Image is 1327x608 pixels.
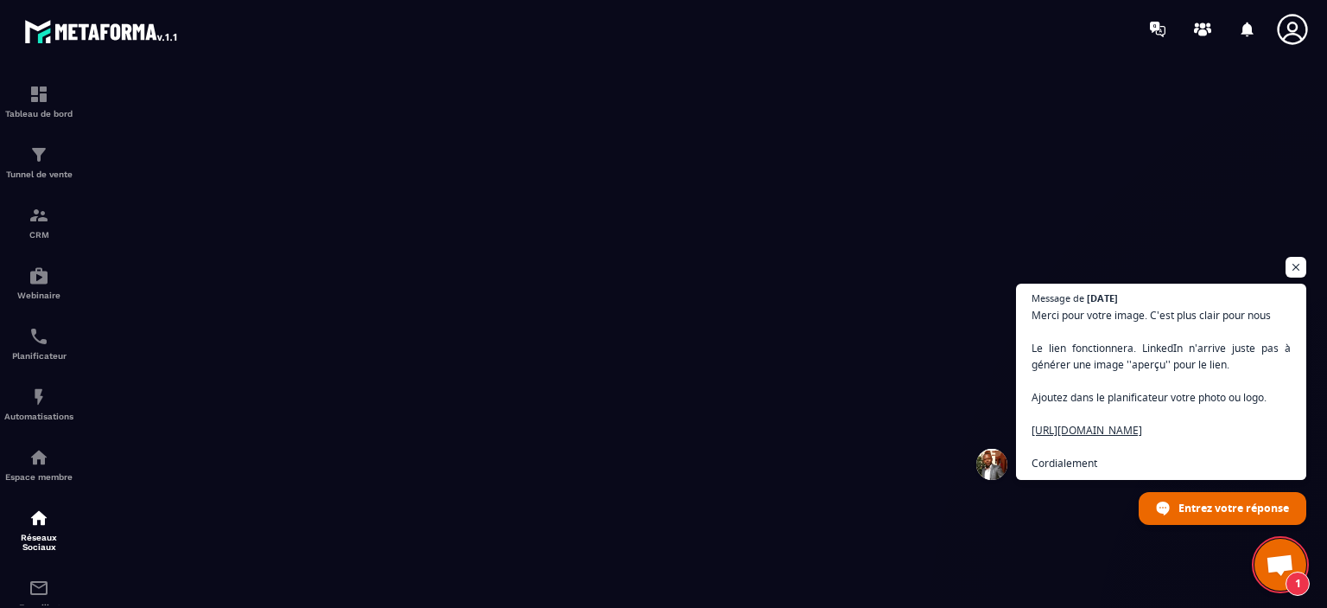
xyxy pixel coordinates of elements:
a: automationsautomationsAutomatisations [4,374,73,434]
p: Réseaux Sociaux [4,533,73,552]
p: Webinaire [4,291,73,300]
a: automationsautomationsWebinaire [4,253,73,313]
img: formation [29,144,49,165]
a: schedulerschedulerPlanificateur [4,313,73,374]
a: automationsautomationsEspace membre [4,434,73,495]
p: Espace membre [4,472,73,482]
img: formation [29,84,49,105]
img: formation [29,205,49,226]
img: automations [29,387,49,407]
a: formationformationCRM [4,192,73,253]
span: 1 [1286,572,1310,596]
img: logo [24,16,180,47]
p: Tableau de bord [4,109,73,118]
span: Entrez votre réponse [1178,493,1289,523]
a: formationformationTunnel de vente [4,131,73,192]
span: Message de [1032,293,1084,303]
a: social-networksocial-networkRéseaux Sociaux [4,495,73,565]
img: social-network [29,508,49,528]
p: CRM [4,230,73,240]
img: scheduler [29,326,49,347]
a: formationformationTableau de bord [4,71,73,131]
span: [DATE] [1087,293,1118,303]
img: automations [29,266,49,286]
a: Ouvrir le chat [1254,539,1306,591]
img: email [29,578,49,598]
span: Merci pour votre image. C'est plus clair pour nous Le lien fonctionnera. LinkedIn n'arrive juste ... [1032,307,1291,471]
p: Tunnel de vente [4,170,73,179]
p: Planificateur [4,351,73,361]
img: automations [29,447,49,468]
p: Automatisations [4,412,73,421]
